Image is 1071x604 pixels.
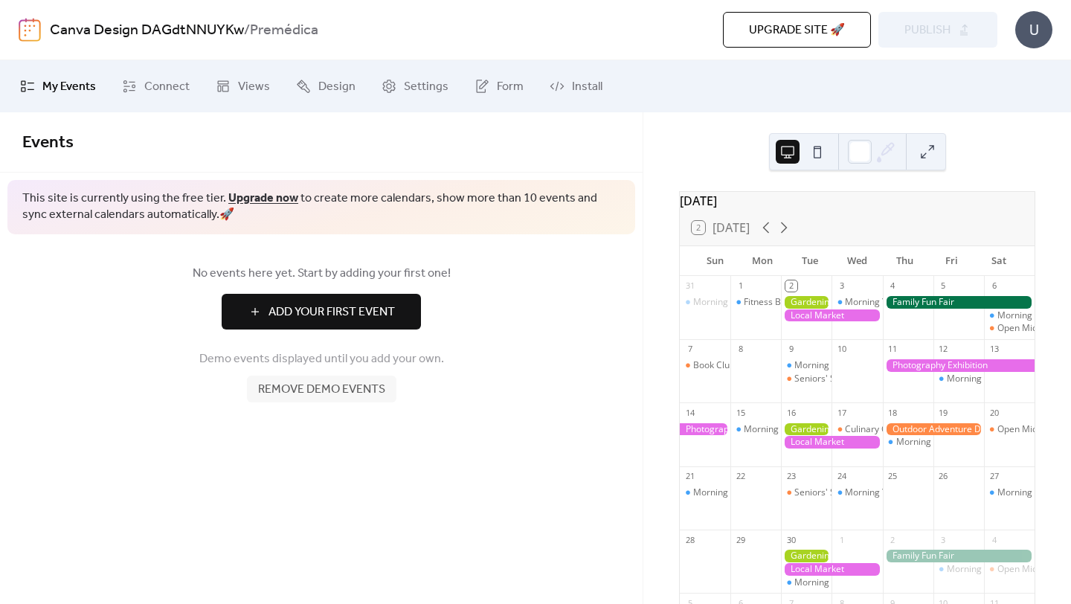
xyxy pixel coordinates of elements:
span: No events here yet. Start by adding your first one! [22,265,620,283]
a: Design [285,66,367,106]
div: Book Club Gathering [693,359,779,372]
div: 10 [836,344,847,355]
a: My Events [9,66,107,106]
span: Connect [144,78,190,96]
div: 18 [887,407,898,418]
a: Views [205,66,281,106]
div: Morning Yoga Bliss [947,373,1026,385]
div: Morning Yoga Bliss [933,373,984,385]
div: Fitness Bootcamp [744,296,817,309]
div: Local Market [781,309,882,322]
div: 13 [988,344,1000,355]
div: Open Mic Night [997,423,1061,436]
div: 4 [988,534,1000,545]
span: Demo events displayed until you add your own. [199,350,444,368]
div: 21 [684,471,695,482]
div: Morning Yoga Bliss [933,563,984,576]
span: Events [22,126,74,159]
div: Morning Yoga Bliss [896,436,976,449]
span: Upgrade site 🚀 [749,22,845,39]
div: 2 [785,280,797,292]
div: Morning Yoga Bliss [883,436,933,449]
div: 3 [938,534,949,545]
div: [DATE] [680,192,1035,210]
div: Morning Yoga Bliss [845,296,924,309]
a: Canva Design DAGdtNNUYKw [50,16,244,45]
div: 16 [785,407,797,418]
a: Form [463,66,535,106]
span: Form [497,78,524,96]
div: Photography Exhibition [680,423,730,436]
a: Install [538,66,614,106]
div: Open Mic Night [984,423,1035,436]
div: Seniors' Social Tea [781,486,832,499]
div: Morning Yoga Bliss [781,359,832,372]
div: 1 [735,280,746,292]
a: Add Your First Event [22,294,620,330]
div: Morning Yoga Bliss [781,576,832,589]
div: Mon [739,246,787,276]
div: 25 [887,471,898,482]
div: Family Fun Fair [883,550,1035,562]
div: Morning Yoga Bliss [693,296,773,309]
div: Morning Yoga Bliss [794,576,874,589]
div: 19 [938,407,949,418]
div: Fitness Bootcamp [730,296,781,309]
div: U [1015,11,1052,48]
div: 15 [735,407,746,418]
div: 30 [785,534,797,545]
div: 7 [684,344,695,355]
div: Thu [881,246,928,276]
div: 14 [684,407,695,418]
div: Morning Yoga Bliss [984,486,1035,499]
div: 8 [735,344,746,355]
span: Remove demo events [258,381,385,399]
div: 23 [785,471,797,482]
div: Sat [975,246,1023,276]
div: Tue [786,246,834,276]
div: Outdoor Adventure Day [883,423,984,436]
div: Seniors' Social Tea [781,373,832,385]
button: Add Your First Event [222,294,421,330]
button: Remove demo events [247,376,396,402]
b: / [244,16,250,45]
div: 27 [988,471,1000,482]
div: Morning Yoga Bliss [832,296,882,309]
div: Local Market [781,563,882,576]
div: 26 [938,471,949,482]
div: 5 [938,280,949,292]
div: Morning Yoga Bliss [680,296,730,309]
span: Views [238,78,270,96]
div: Book Club Gathering [680,359,730,372]
div: Gardening Workshop [781,296,832,309]
a: Settings [370,66,460,106]
div: Gardening Workshop [781,423,832,436]
div: Culinary Cooking Class [832,423,882,436]
div: Local Market [781,436,882,449]
div: Seniors' Social Tea [794,486,872,499]
div: Morning Yoga Bliss [680,486,730,499]
button: Upgrade site 🚀 [723,12,871,48]
div: Open Mic Night [997,563,1061,576]
div: 6 [988,280,1000,292]
div: 28 [684,534,695,545]
div: 4 [887,280,898,292]
div: Sun [692,246,739,276]
div: Morning Yoga Bliss [845,486,924,499]
div: Open Mic Night [997,322,1061,335]
div: Morning Yoga Bliss [832,486,882,499]
span: Install [572,78,602,96]
div: 9 [785,344,797,355]
img: logo [19,18,41,42]
div: Wed [834,246,881,276]
b: Premédica [250,16,318,45]
div: Open Mic Night [984,322,1035,335]
div: 3 [836,280,847,292]
a: Upgrade now [228,187,298,210]
div: Open Mic Night [984,563,1035,576]
div: Photography Exhibition [883,359,1035,372]
div: Gardening Workshop [781,550,832,562]
div: 22 [735,471,746,482]
div: Morning Yoga Bliss [984,309,1035,322]
div: 20 [988,407,1000,418]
